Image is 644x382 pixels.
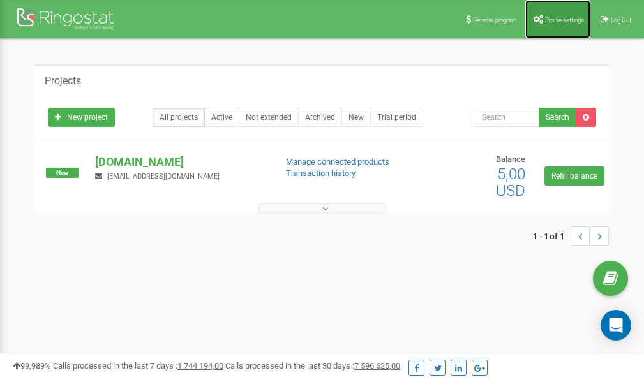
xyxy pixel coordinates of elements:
[286,157,389,166] a: Manage connected products
[496,165,525,200] span: 5,00 USD
[370,108,423,127] a: Trial period
[611,17,631,24] span: Log Out
[48,108,115,127] a: New project
[46,168,79,178] span: New
[177,361,223,371] u: 1 744 194,00
[107,172,220,180] span: [EMAIL_ADDRESS][DOMAIN_NAME]
[286,168,356,178] a: Transaction history
[539,108,576,127] button: Search
[474,108,539,127] input: Search
[545,17,584,24] span: Profile settings
[354,361,400,371] u: 7 596 625,00
[53,361,223,371] span: Calls processed in the last 7 days :
[204,108,239,127] a: Active
[239,108,299,127] a: Not extended
[298,108,342,127] a: Archived
[225,361,400,371] span: Calls processed in the last 30 days :
[544,166,604,186] a: Refill balance
[496,154,525,164] span: Balance
[473,17,517,24] span: Referral program
[533,214,609,258] nav: ...
[153,108,205,127] a: All projects
[533,226,571,246] span: 1 - 1 of 1
[13,361,51,371] span: 99,989%
[341,108,371,127] a: New
[95,154,265,170] p: [DOMAIN_NAME]
[45,75,81,87] h5: Projects
[601,310,631,341] div: Open Intercom Messenger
